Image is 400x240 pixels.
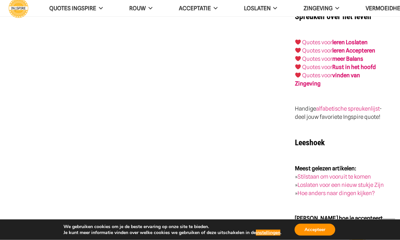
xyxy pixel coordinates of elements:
span: QUOTES INGSPIRE [49,5,96,12]
p: Je kunt meer informatie vinden over welke cookies we gebruiken of deze uitschakelen in de . [63,230,281,236]
a: leren Accepteren [332,48,375,54]
a: Hoe anders naar dingen kijken? [298,190,375,197]
img: ❤ [295,40,301,45]
p: » » » [295,165,386,198]
a: Quotes voorRust in het hoofd [302,64,376,71]
button: instellingen [256,230,280,236]
a: Terug naar top [379,219,395,235]
a: Loslaten voor een nieuw stukje Zijn [298,182,384,189]
a: alfabetische spreukenlijst [316,106,380,112]
strong: Rust in het hoofd [332,64,376,71]
strong: Leeshoek [295,138,325,148]
a: Quotes voor [302,39,332,46]
img: ❤ [295,48,301,53]
strong: meer Balans [332,56,363,62]
a: Stilstaan om vooruit te komen [298,174,371,180]
p: Handige - deel jouw favoriete Ingspire quote! [295,105,386,121]
img: ❤ [295,73,301,78]
strong: [PERSON_NAME] hoe je accepteert en transformeert naar een nieuwe manier van Zijn: [295,215,383,238]
a: Quotes voor [302,48,332,54]
strong: Meest gelezen artikelen: [295,165,356,172]
a: Quotes voorvinden van Zingeving [295,72,360,87]
a: Quotes voormeer Balans [302,56,363,62]
a: leren Loslaten [332,39,368,46]
span: Loslaten [244,5,271,12]
img: ❤ [295,56,301,62]
span: ROUW [129,5,146,12]
span: Zingeving [303,5,333,12]
p: We gebruiken cookies om je de beste ervaring op onze site te bieden. [63,224,281,230]
span: Acceptatie [179,5,211,12]
img: ❤ [295,64,301,70]
button: Accepteer [295,224,335,236]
